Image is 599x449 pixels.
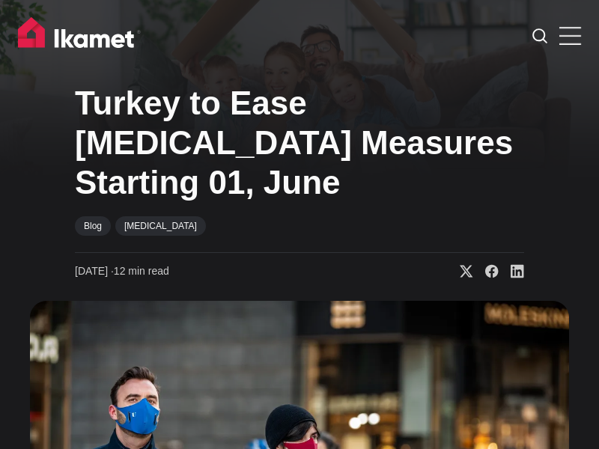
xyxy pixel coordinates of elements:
[115,216,206,236] a: [MEDICAL_DATA]
[75,265,114,277] span: [DATE] ∙
[75,264,169,279] time: 12 min read
[75,216,111,236] a: Blog
[18,17,141,55] img: Ikamet home
[75,84,524,202] h1: Turkey to Ease [MEDICAL_DATA] Measures Starting 01, June
[448,264,473,279] a: Share on X
[473,264,499,279] a: Share on Facebook
[499,264,524,279] a: Share on Linkedin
